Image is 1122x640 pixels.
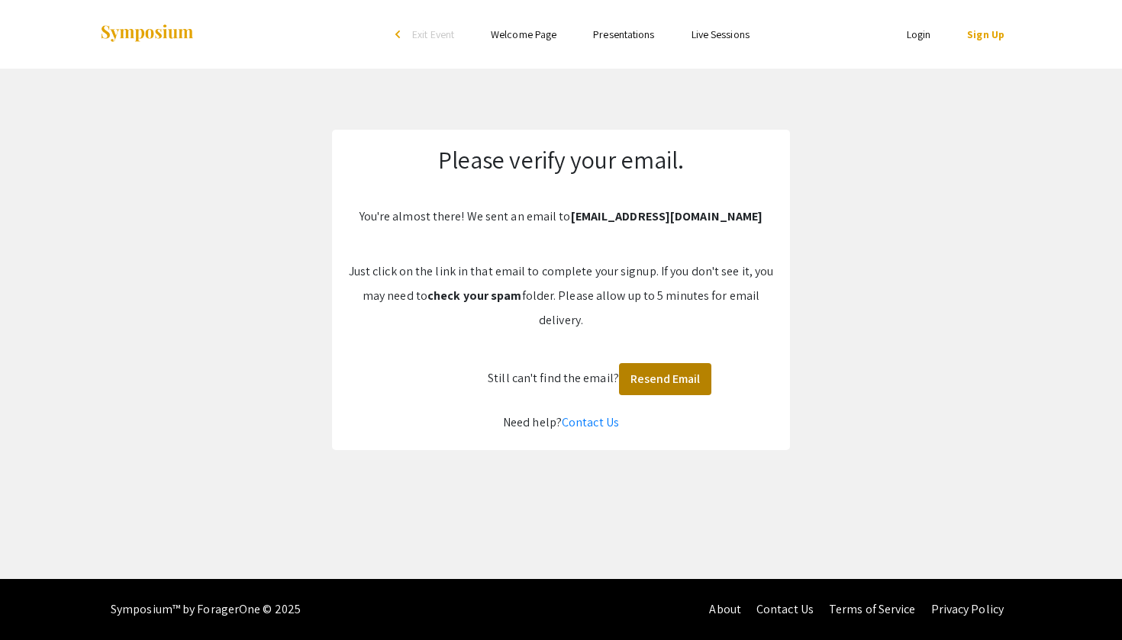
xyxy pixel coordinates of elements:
a: Live Sessions [692,27,750,41]
div: You're almost there! We sent an email to Still can't find the email? [332,130,790,450]
img: Symposium by ForagerOne [99,24,195,44]
a: About [709,601,741,617]
p: Just click on the link in that email to complete your signup. If you don't see it, you may need t... [347,259,775,333]
b: check your spam [427,288,522,304]
a: Contact Us [756,601,814,617]
div: arrow_back_ios [395,30,405,39]
div: Need help? [347,410,775,435]
div: Symposium™ by ForagerOne © 2025 [111,579,301,640]
a: Presentations [593,27,654,41]
a: Contact Us [562,414,619,430]
a: Privacy Policy [931,601,1004,617]
iframe: Chat [11,571,65,629]
b: [EMAIL_ADDRESS][DOMAIN_NAME] [571,208,763,224]
a: Sign Up [967,27,1004,41]
h2: Please verify your email. [347,145,775,174]
a: Welcome Page [491,27,556,41]
a: Terms of Service [829,601,916,617]
button: Resend Email [619,363,711,395]
a: Login [907,27,931,41]
span: Exit Event [412,27,454,41]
